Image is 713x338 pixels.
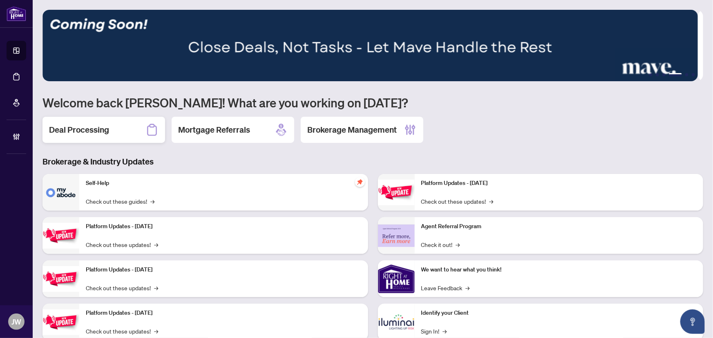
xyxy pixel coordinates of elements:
button: 1 [649,73,653,76]
span: → [456,240,460,249]
p: Platform Updates - [DATE] [86,222,362,231]
button: 2 [656,73,659,76]
img: Platform Updates - July 8, 2025 [42,309,79,335]
button: Open asap [680,309,705,334]
a: Check out these updates!→ [421,197,494,206]
img: logo [7,6,26,21]
img: Agent Referral Program [378,225,415,247]
p: Platform Updates - [DATE] [421,179,697,188]
span: → [150,197,154,206]
span: → [154,283,158,292]
button: 4 [669,73,682,76]
h2: Brokerage Management [307,124,397,136]
h2: Mortgage Referrals [178,124,250,136]
a: Sign In!→ [421,327,447,336]
a: Check out these guides!→ [86,197,154,206]
img: Platform Updates - September 16, 2025 [42,223,79,249]
img: Platform Updates - July 21, 2025 [42,266,79,292]
span: → [154,240,158,249]
a: Check it out!→ [421,240,460,249]
a: Check out these updates!→ [86,327,158,336]
span: → [466,283,470,292]
button: 3 [662,73,666,76]
img: We want to hear what you think! [378,260,415,297]
button: 5 [685,73,688,76]
span: JW [11,316,21,327]
span: → [489,197,494,206]
span: pushpin [355,177,365,187]
h3: Brokerage & Industry Updates [42,156,703,167]
img: Slide 3 [42,10,698,81]
p: Platform Updates - [DATE] [86,309,362,318]
a: Leave Feedback→ [421,283,470,292]
img: Platform Updates - June 23, 2025 [378,180,415,205]
a: Check out these updates!→ [86,283,158,292]
span: → [443,327,447,336]
p: Platform Updates - [DATE] [86,265,362,274]
button: 6 [692,73,695,76]
p: Identify your Client [421,309,697,318]
p: Self-Help [86,179,362,188]
a: Check out these updates!→ [86,240,158,249]
p: Agent Referral Program [421,222,697,231]
img: Self-Help [42,174,79,211]
span: → [154,327,158,336]
h1: Welcome back [PERSON_NAME]! What are you working on [DATE]? [42,95,703,110]
h2: Deal Processing [49,124,109,136]
p: We want to hear what you think! [421,265,697,274]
